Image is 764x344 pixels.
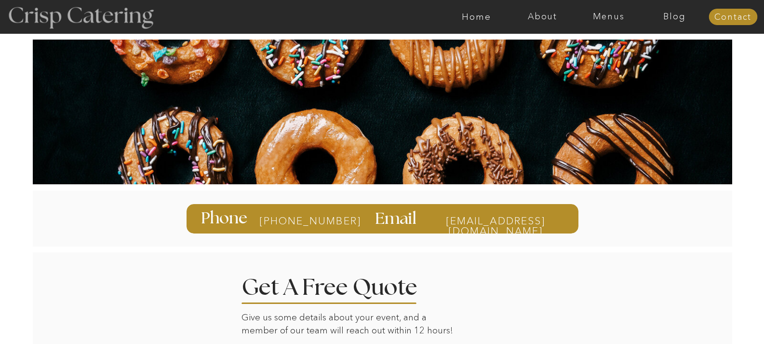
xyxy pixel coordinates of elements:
[241,276,447,294] h2: Get A Free Quote
[509,12,576,22] a: About
[709,13,757,22] a: Contact
[427,216,564,225] a: [EMAIL_ADDRESS][DOMAIN_NAME]
[375,211,419,226] h3: Email
[642,12,708,22] a: Blog
[241,311,460,340] p: Give us some details about your event, and a member of our team will reach out within 12 hours!
[576,12,642,22] a: Menus
[201,210,250,227] h3: Phone
[259,216,336,226] a: [PHONE_NUMBER]
[443,12,509,22] a: Home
